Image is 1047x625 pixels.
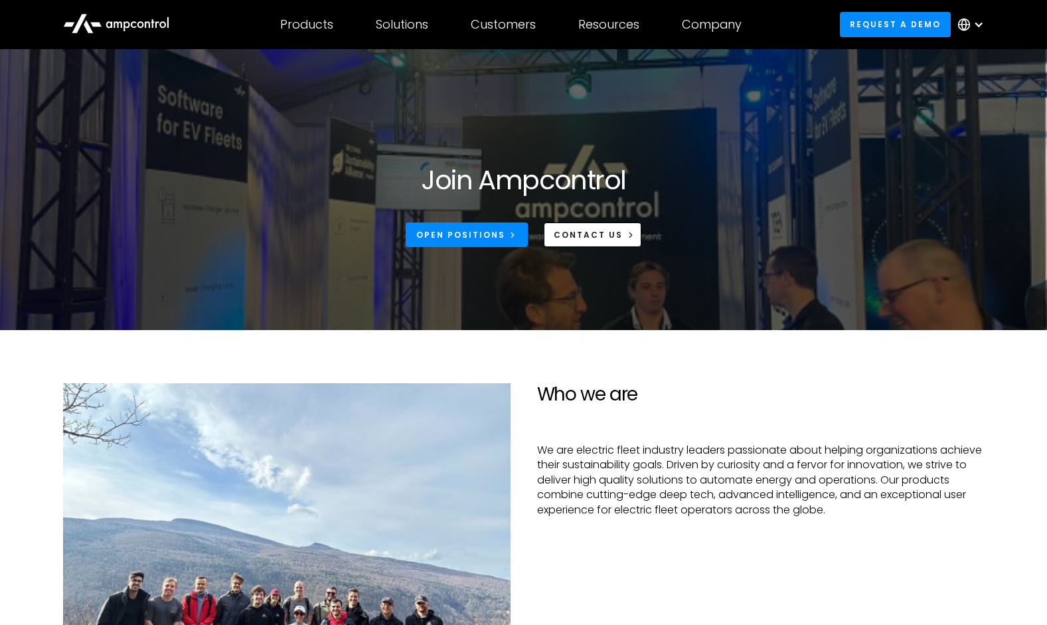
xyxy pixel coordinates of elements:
a: Open Positions [406,223,528,247]
div: Open Positions [416,229,505,241]
div: Company [682,17,742,32]
div: Customers [471,17,536,32]
a: Request a demo [840,12,951,37]
h2: Who we are [537,383,985,406]
div: Products [280,17,333,32]
div: Resources [578,17,639,32]
p: We are electric fleet industry leaders passionate about helping organizations achieve their susta... [537,443,985,517]
a: CONTACT US [544,223,641,247]
h1: Join Ampcontrol [421,164,625,196]
div: Solutions [376,17,428,32]
div: CONTACT US [554,229,623,241]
